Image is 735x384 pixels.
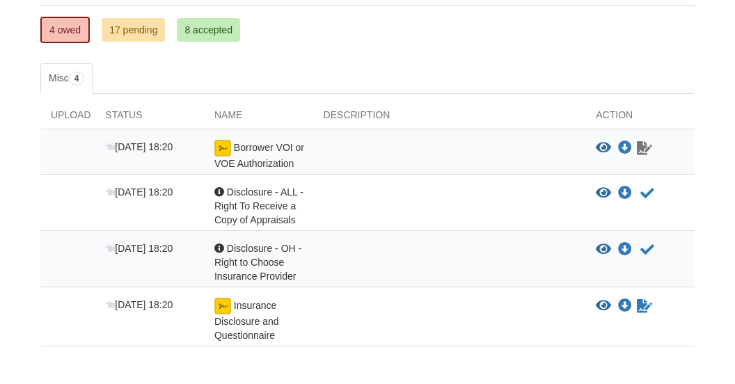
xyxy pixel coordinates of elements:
[618,188,632,199] a: Download Disclosure - ALL - Right To Receive a Copy of Appraisals
[214,298,231,314] img: Ready for you to esign
[618,301,632,312] a: Download Insurance Disclosure and Questionnaire
[618,143,632,154] a: Download Borrower VOI or VOE Authorization
[214,142,304,169] span: Borrower VOI or VOE Authorization
[105,299,173,310] span: [DATE] 18:20
[596,186,611,200] button: View Disclosure - ALL - Right To Receive a Copy of Appraisals
[639,185,656,202] button: Acknowledge receipt of document
[313,108,586,129] div: Description
[204,108,313,129] div: Name
[105,141,173,152] span: [DATE] 18:20
[596,243,611,257] button: View Disclosure - OH - Right to Choose Insurance Provider
[214,140,231,157] img: esign
[177,18,240,42] a: 8 accepted
[105,243,173,254] span: [DATE] 18:20
[69,72,85,86] span: 4
[214,300,279,341] span: Insurance Disclosure and Questionnaire
[596,299,611,313] button: View Insurance Disclosure and Questionnaire
[214,186,303,225] span: Disclosure - ALL - Right To Receive a Copy of Appraisals
[214,243,301,282] span: Disclosure - OH - Right to Choose Insurance Provider
[635,298,654,314] a: Waiting for your co-borrower to e-sign
[596,141,611,155] button: View Borrower VOI or VOE Authorization
[639,241,656,258] button: Acknowledge receipt of document
[40,17,90,43] a: 4 owed
[102,18,165,42] a: 17 pending
[95,108,204,129] div: Status
[105,186,173,198] span: [DATE] 18:20
[618,244,632,255] a: Download Disclosure - OH - Right to Choose Insurance Provider
[40,108,95,129] div: Upload
[635,140,654,157] a: Waiting for your co-borrower to e-sign
[585,108,695,129] div: Action
[40,63,93,94] a: Misc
